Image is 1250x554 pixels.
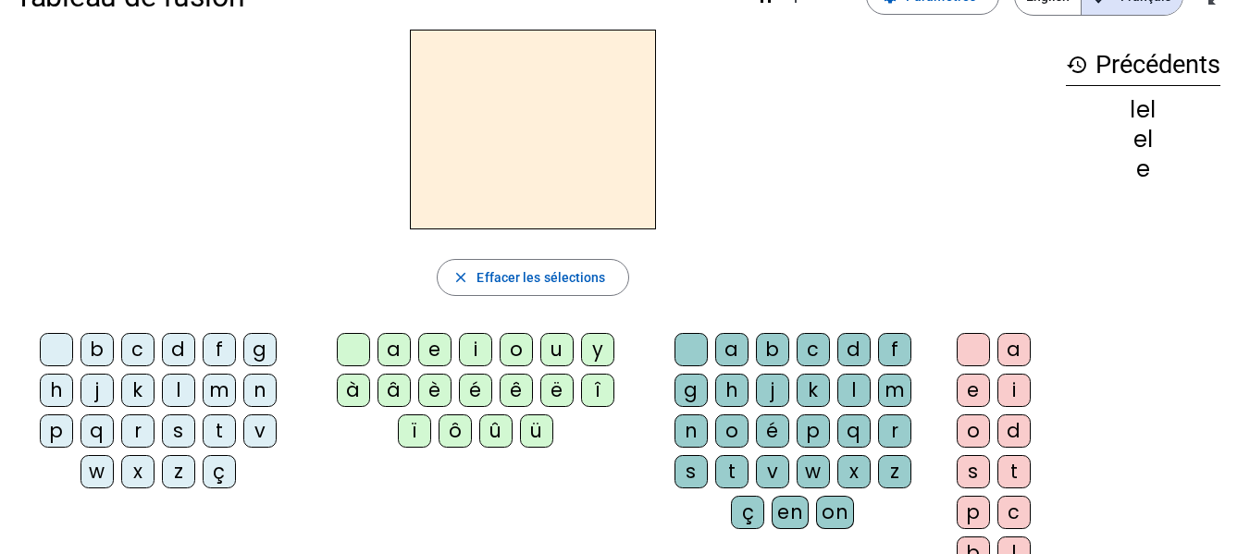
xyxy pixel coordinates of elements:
div: ç [731,496,764,529]
div: f [878,333,911,366]
div: w [797,455,830,488]
div: i [459,333,492,366]
div: b [80,333,114,366]
div: c [121,333,155,366]
div: ç [203,455,236,488]
div: e [957,374,990,407]
div: x [837,455,871,488]
div: d [997,414,1031,448]
div: e [418,333,452,366]
div: ï [398,414,431,448]
div: l [162,374,195,407]
div: é [459,374,492,407]
div: p [40,414,73,448]
div: o [957,414,990,448]
div: l [837,374,871,407]
div: on [816,496,854,529]
div: e [1066,158,1220,180]
div: q [80,414,114,448]
div: f [203,333,236,366]
div: ü [520,414,553,448]
div: v [756,455,789,488]
div: ë [540,374,574,407]
div: z [162,455,195,488]
div: è [418,374,452,407]
div: s [162,414,195,448]
div: u [540,333,574,366]
div: t [715,455,749,488]
div: j [80,374,114,407]
div: î [581,374,614,407]
div: a [997,333,1031,366]
div: g [675,374,708,407]
button: Effacer les sélections [437,259,628,296]
div: w [80,455,114,488]
div: t [203,414,236,448]
div: lel [1066,99,1220,121]
div: j [756,374,789,407]
h3: Précédents [1066,44,1220,86]
div: s [675,455,708,488]
div: ê [500,374,533,407]
div: i [997,374,1031,407]
div: h [40,374,73,407]
div: q [837,414,871,448]
div: â [377,374,411,407]
div: c [797,333,830,366]
div: û [479,414,513,448]
div: o [715,414,749,448]
div: y [581,333,614,366]
div: g [243,333,277,366]
div: z [878,455,911,488]
div: h [715,374,749,407]
div: k [797,374,830,407]
div: r [121,414,155,448]
mat-icon: close [452,269,469,286]
div: b [756,333,789,366]
div: m [203,374,236,407]
div: n [243,374,277,407]
div: c [997,496,1031,529]
div: o [500,333,533,366]
div: p [957,496,990,529]
div: à [337,374,370,407]
div: n [675,414,708,448]
div: x [121,455,155,488]
div: r [878,414,911,448]
div: a [377,333,411,366]
div: é [756,414,789,448]
div: p [797,414,830,448]
div: s [957,455,990,488]
div: ô [439,414,472,448]
div: d [837,333,871,366]
div: a [715,333,749,366]
div: t [997,455,1031,488]
div: d [162,333,195,366]
mat-icon: history [1066,54,1088,76]
div: k [121,374,155,407]
div: m [878,374,911,407]
div: el [1066,129,1220,151]
div: en [772,496,809,529]
span: Effacer les sélections [476,266,605,289]
div: v [243,414,277,448]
